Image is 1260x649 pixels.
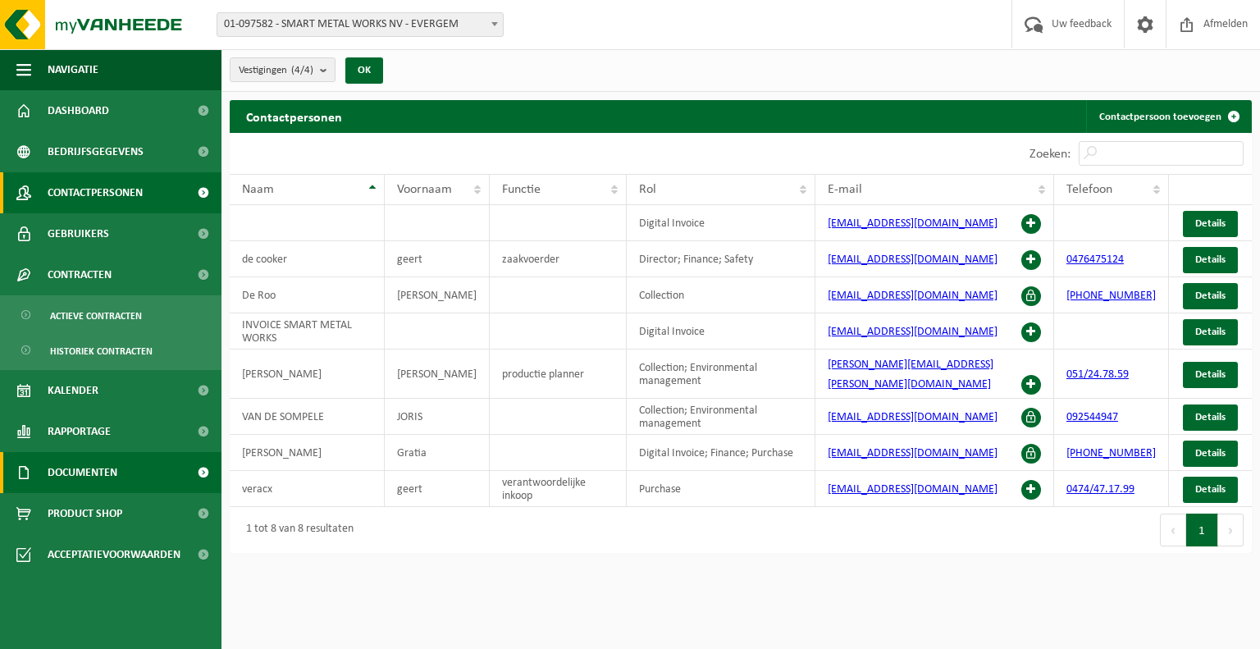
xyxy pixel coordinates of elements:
a: [EMAIL_ADDRESS][DOMAIN_NAME] [828,447,997,459]
td: Purchase [627,471,815,507]
a: 092544947 [1066,411,1118,423]
td: Collection; Environmental management [627,350,815,399]
td: Director; Finance; Safety [627,241,815,277]
a: [EMAIL_ADDRESS][DOMAIN_NAME] [828,254,997,266]
td: Collection [627,277,815,313]
td: veracx [230,471,385,507]
span: Gebruikers [48,213,109,254]
a: [EMAIL_ADDRESS][DOMAIN_NAME] [828,217,997,230]
a: Details [1183,247,1238,273]
button: OK [345,57,383,84]
a: Details [1183,441,1238,467]
h2: Contactpersonen [230,100,358,132]
span: Naam [242,183,274,196]
a: [EMAIL_ADDRESS][DOMAIN_NAME] [828,290,997,302]
a: [EMAIL_ADDRESS][DOMAIN_NAME] [828,411,997,423]
a: 0476475124 [1066,254,1124,266]
td: de cooker [230,241,385,277]
button: Previous [1160,514,1186,546]
span: Details [1195,254,1226,265]
a: Details [1183,362,1238,388]
a: Actieve contracten [4,299,217,331]
a: [PERSON_NAME][EMAIL_ADDRESS][PERSON_NAME][DOMAIN_NAME] [828,359,993,391]
button: 1 [1186,514,1218,546]
span: Navigatie [48,49,98,90]
td: VAN DE SOMPELE [230,399,385,435]
span: Bedrijfsgegevens [48,131,144,172]
span: Documenten [48,452,117,493]
a: [PHONE_NUMBER] [1066,447,1156,459]
td: JORIS [385,399,490,435]
span: Telefoon [1066,183,1112,196]
td: Digital Invoice [627,205,815,241]
span: Details [1195,327,1226,337]
span: Details [1195,484,1226,495]
a: Details [1183,319,1238,345]
a: Contactpersoon toevoegen [1086,100,1250,133]
span: Details [1195,412,1226,423]
td: verantwoordelijke inkoop [490,471,627,507]
td: De Roo [230,277,385,313]
span: Functie [502,183,541,196]
span: E-mail [828,183,862,196]
td: Gratia [385,435,490,471]
div: 1 tot 8 van 8 resultaten [238,515,354,545]
td: Digital Invoice; Finance; Purchase [627,435,815,471]
count: (4/4) [291,65,313,75]
span: Dashboard [48,90,109,131]
a: 0474/47.17.99 [1066,483,1134,496]
span: 01-097582 - SMART METAL WORKS NV - EVERGEM [217,13,503,36]
span: Rol [639,183,656,196]
a: Historiek contracten [4,335,217,366]
a: Details [1183,283,1238,309]
button: Next [1218,514,1244,546]
span: Details [1195,369,1226,380]
span: Historiek contracten [50,336,153,367]
span: Details [1195,218,1226,229]
a: Details [1183,404,1238,431]
span: Product Shop [48,493,122,534]
span: 01-097582 - SMART METAL WORKS NV - EVERGEM [217,12,504,37]
button: Vestigingen(4/4) [230,57,336,82]
a: Details [1183,211,1238,237]
a: [PHONE_NUMBER] [1066,290,1156,302]
span: Rapportage [48,411,111,452]
span: Acceptatievoorwaarden [48,534,180,575]
td: zaakvoerder [490,241,627,277]
span: Details [1195,290,1226,301]
td: Digital Invoice [627,313,815,350]
label: Zoeken: [1029,148,1071,161]
span: Details [1195,448,1226,459]
a: Details [1183,477,1238,503]
span: Vestigingen [239,58,313,83]
a: [EMAIL_ADDRESS][DOMAIN_NAME] [828,326,997,338]
td: Collection; Environmental management [627,399,815,435]
span: Actieve contracten [50,300,142,331]
td: [PERSON_NAME] [230,435,385,471]
td: productie planner [490,350,627,399]
span: Contactpersonen [48,172,143,213]
td: [PERSON_NAME] [385,277,490,313]
span: Voornaam [397,183,452,196]
span: Kalender [48,370,98,411]
span: Contracten [48,254,112,295]
a: [EMAIL_ADDRESS][DOMAIN_NAME] [828,483,997,496]
td: geert [385,241,490,277]
td: [PERSON_NAME] [230,350,385,399]
td: [PERSON_NAME] [385,350,490,399]
td: geert [385,471,490,507]
td: INVOICE SMART METAL WORKS [230,313,385,350]
a: 051/24.78.59 [1066,368,1129,381]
